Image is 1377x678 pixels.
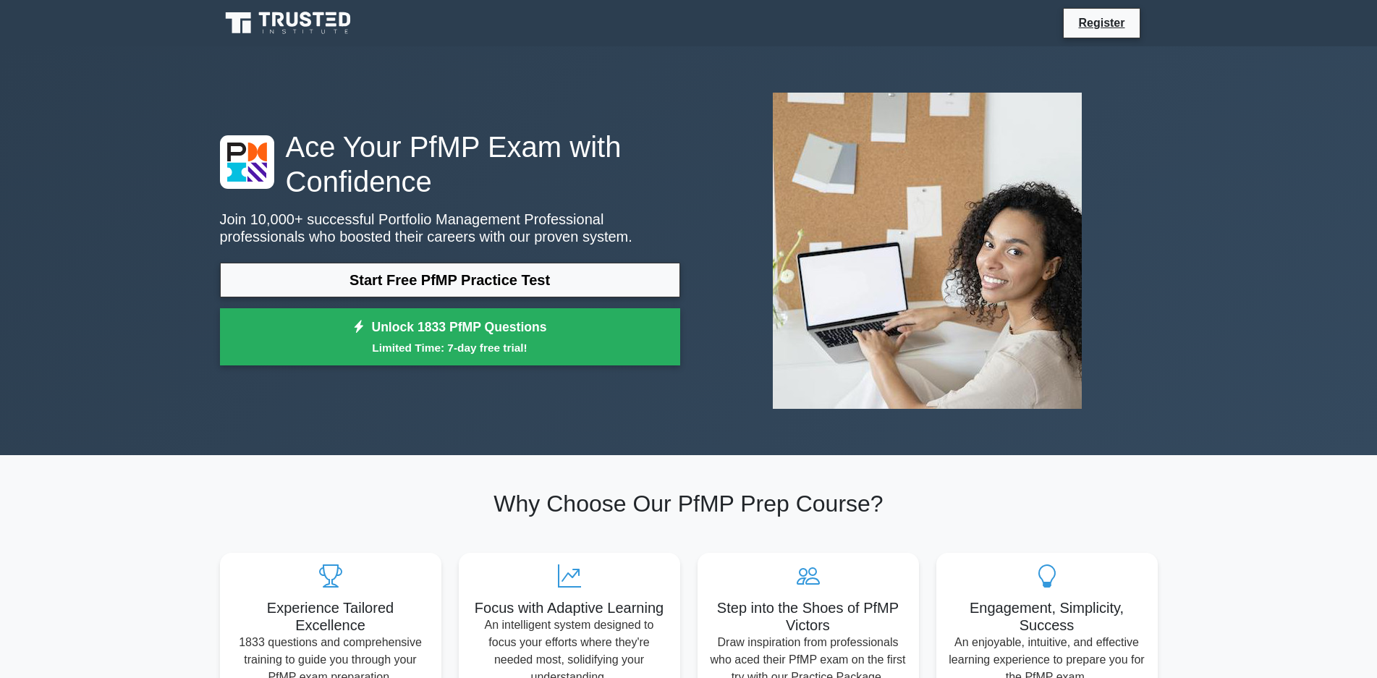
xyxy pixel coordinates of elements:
[948,599,1146,634] h5: Engagement, Simplicity, Success
[220,490,1158,517] h2: Why Choose Our PfMP Prep Course?
[470,599,669,616] h5: Focus with Adaptive Learning
[220,263,680,297] a: Start Free PfMP Practice Test
[238,339,662,356] small: Limited Time: 7-day free trial!
[220,211,680,245] p: Join 10,000+ successful Portfolio Management Professional professionals who boosted their careers...
[220,308,680,366] a: Unlock 1833 PfMP QuestionsLimited Time: 7-day free trial!
[709,599,907,634] h5: Step into the Shoes of PfMP Victors
[220,130,680,199] h1: Ace Your PfMP Exam with Confidence
[232,599,430,634] h5: Experience Tailored Excellence
[1069,14,1133,32] a: Register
